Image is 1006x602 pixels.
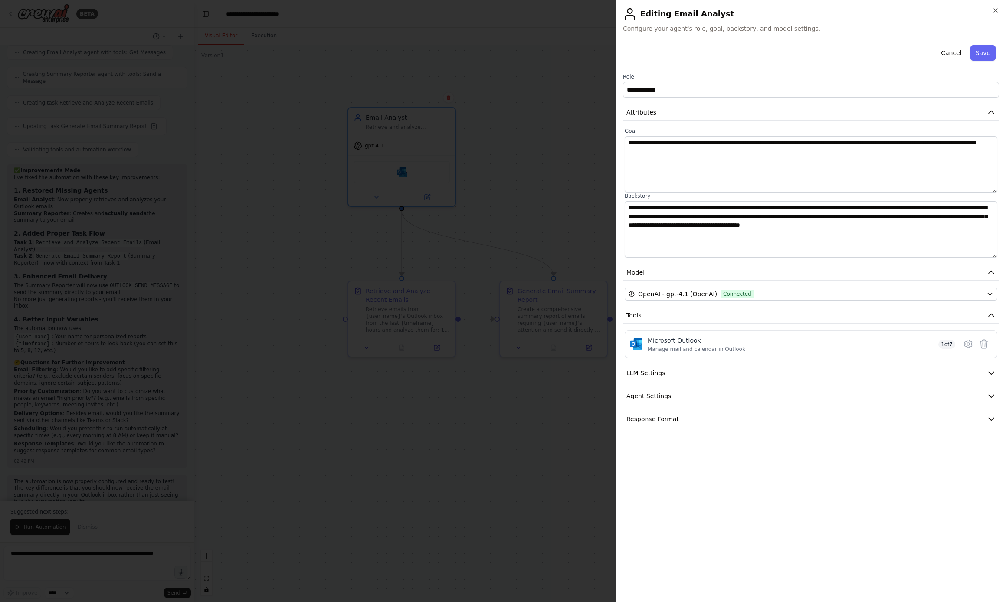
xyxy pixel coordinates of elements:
span: OpenAI - gpt-4.1 (OpenAI) [638,290,717,298]
span: Agent Settings [626,392,671,400]
div: Microsoft Outlook [648,336,745,345]
button: Response Format [623,411,999,427]
span: 1 of 7 [938,340,955,349]
span: Configure your agent's role, goal, backstory, and model settings. [623,24,999,33]
h2: Editing Email Analyst [623,7,999,21]
span: Connected [721,290,754,298]
label: Role [623,73,999,80]
span: Tools [626,311,642,320]
button: Tools [623,308,999,324]
button: Configure tool [960,336,976,352]
button: Model [623,265,999,281]
button: Delete tool [976,336,992,352]
span: Response Format [626,415,679,423]
img: Microsoft Outlook [630,338,642,350]
button: Save [970,45,996,61]
span: Model [626,268,645,277]
div: Manage mail and calendar in Outlook [648,346,745,353]
label: Goal [625,128,997,134]
button: OpenAI - gpt-4.1 (OpenAI)Connected [625,288,997,301]
button: LLM Settings [623,365,999,381]
button: Cancel [936,45,967,61]
button: Agent Settings [623,388,999,404]
button: Attributes [623,105,999,121]
span: Attributes [626,108,656,117]
label: Backstory [625,193,997,200]
span: LLM Settings [626,369,665,377]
